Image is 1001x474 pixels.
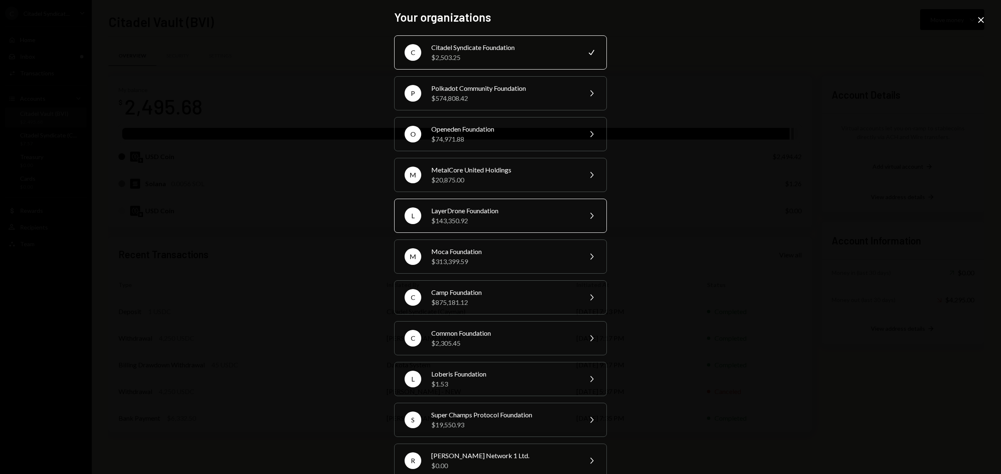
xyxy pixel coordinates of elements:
button: CCitadel Syndicate Foundation$2,503.25 [394,35,607,70]
div: $74,971.88 [431,134,576,144]
div: $574,808.42 [431,93,576,103]
div: $1.53 [431,379,576,389]
div: L [405,207,421,224]
div: $2,503.25 [431,52,576,62]
button: MMetalCore United Holdings$20,875.00 [394,158,607,192]
button: OOpeneden Foundation$74,971.88 [394,117,607,151]
div: M [405,167,421,183]
div: $20,875.00 [431,175,576,185]
div: R [405,452,421,469]
button: MMoca Foundation$313,399.59 [394,239,607,274]
div: S [405,412,421,428]
div: C [405,289,421,306]
div: M [405,248,421,265]
div: L [405,371,421,387]
button: LLoberis Foundation$1.53 [394,362,607,396]
div: [PERSON_NAME] Network 1 Ltd. [431,451,576,461]
button: CCamp Foundation$875,181.12 [394,280,607,314]
button: LLayerDrone Foundation$143,350.92 [394,199,607,233]
div: $19,550.93 [431,420,576,430]
button: SSuper Champs Protocol Foundation$19,550.93 [394,403,607,437]
button: CCommon Foundation$2,305.45 [394,321,607,355]
h2: Your organizations [394,9,607,25]
div: Loberis Foundation [431,369,576,379]
div: Openeden Foundation [431,124,576,134]
div: Super Champs Protocol Foundation [431,410,576,420]
div: P [405,85,421,102]
div: $2,305.45 [431,338,576,348]
div: Polkadot Community Foundation [431,83,576,93]
div: Moca Foundation [431,247,576,257]
div: C [405,44,421,61]
div: $313,399.59 [431,257,576,267]
div: $0.00 [431,461,576,471]
div: MetalCore United Holdings [431,165,576,175]
div: $875,181.12 [431,297,576,307]
div: C [405,330,421,347]
div: LayerDrone Foundation [431,206,576,216]
div: Common Foundation [431,328,576,338]
div: Camp Foundation [431,287,576,297]
div: O [405,126,421,142]
div: $143,350.92 [431,216,576,226]
div: Citadel Syndicate Foundation [431,42,576,52]
button: PPolkadot Community Foundation$574,808.42 [394,76,607,110]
